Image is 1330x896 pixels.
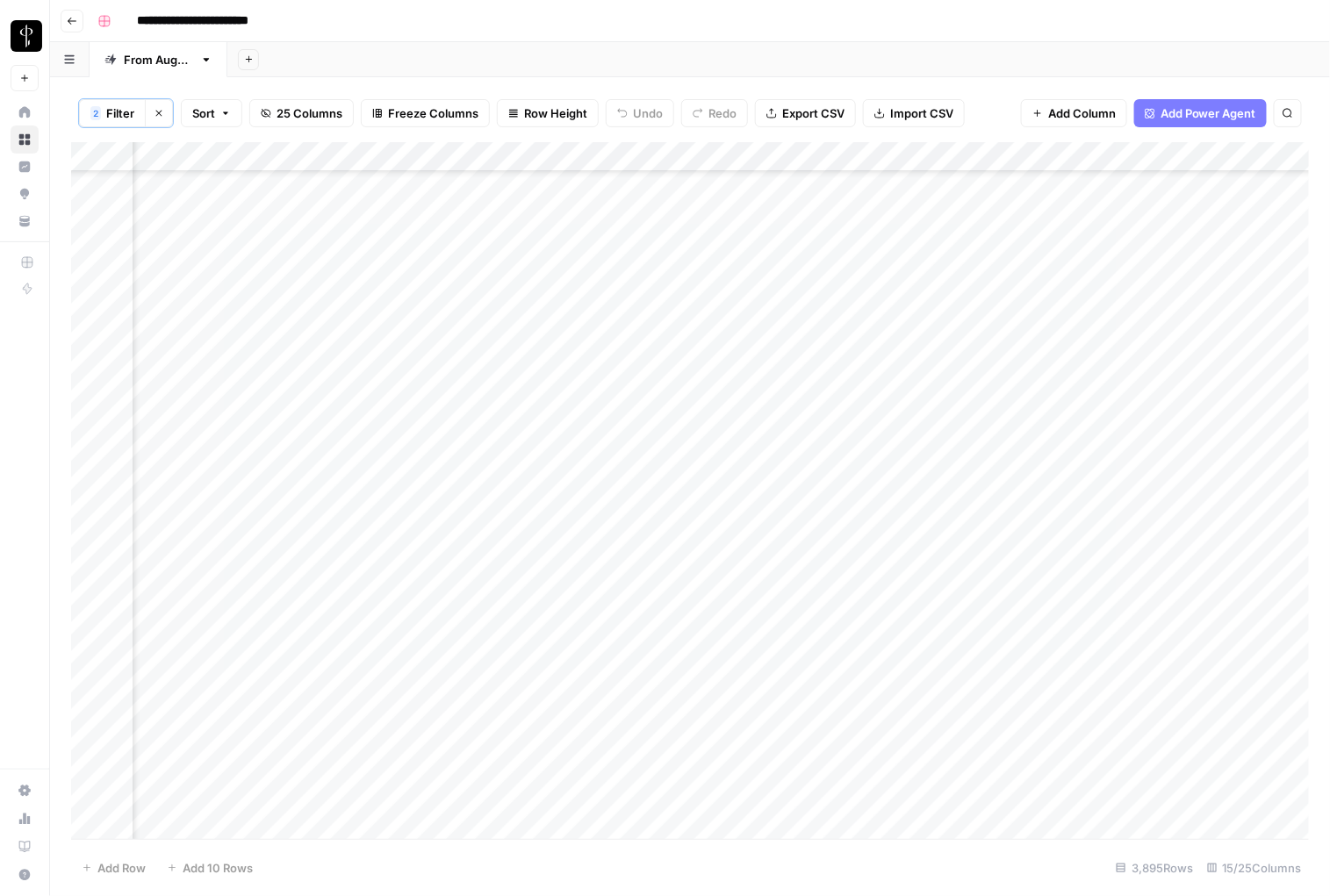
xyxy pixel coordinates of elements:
button: Add 10 Rows [156,854,263,882]
span: Import CSV [890,104,953,122]
span: Undo [633,104,663,122]
div: From [DATE] [124,51,193,68]
button: Add Row [71,854,156,882]
span: Sort [192,104,215,122]
span: Add Column [1048,104,1116,122]
button: Undo [606,99,674,127]
span: Row Height [524,104,587,122]
span: 2 [93,106,98,120]
span: Filter [106,104,134,122]
a: Browse [11,125,39,154]
a: Settings [11,777,39,805]
span: Add 10 Rows [183,859,253,877]
a: Usage [11,805,39,833]
span: Export CSV [782,104,845,122]
img: LP Production Workloads Logo [11,20,42,52]
span: Redo [708,104,737,122]
div: 3,895 Rows [1109,854,1200,882]
span: 25 Columns [277,104,342,122]
a: Your Data [11,207,39,235]
button: 2Filter [79,99,145,127]
a: Learning Hub [11,833,39,861]
button: 25 Columns [249,99,354,127]
button: Export CSV [755,99,856,127]
button: Row Height [497,99,599,127]
span: Add Row [97,859,146,877]
button: Help + Support [11,861,39,889]
span: Freeze Columns [388,104,478,122]
button: Workspace: LP Production Workloads [11,14,39,58]
div: 2 [90,106,101,120]
button: Sort [181,99,242,127]
a: From [DATE] [90,42,227,77]
span: Add Power Agent [1161,104,1256,122]
button: Import CSV [863,99,965,127]
a: Opportunities [11,180,39,208]
div: 15/25 Columns [1200,854,1309,882]
button: Freeze Columns [361,99,490,127]
button: Add Column [1021,99,1127,127]
button: Redo [681,99,748,127]
a: Home [11,98,39,126]
button: Add Power Agent [1134,99,1267,127]
a: Insights [11,153,39,181]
